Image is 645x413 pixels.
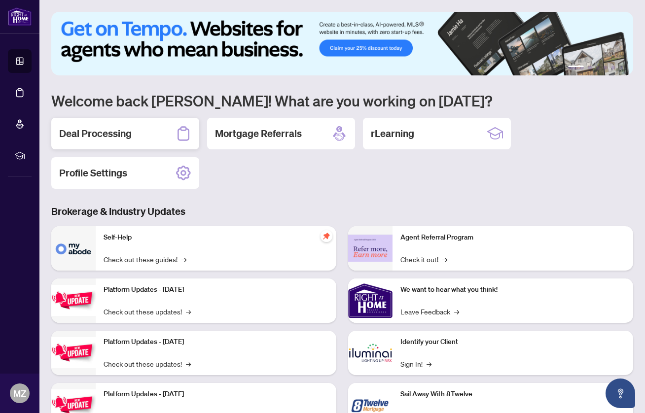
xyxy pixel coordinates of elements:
[588,66,592,69] button: 2
[400,389,625,400] p: Sail Away With 8Twelve
[13,386,26,400] span: MZ
[400,306,459,317] a: Leave Feedback→
[59,127,132,140] h2: Deal Processing
[321,230,332,242] span: pushpin
[442,254,447,265] span: →
[51,205,633,218] h3: Brokerage & Industry Updates
[104,284,328,295] p: Platform Updates - [DATE]
[186,358,191,369] span: →
[348,331,393,375] img: Identify your Client
[181,254,186,265] span: →
[400,254,447,265] a: Check it out!→
[104,306,191,317] a: Check out these updates!→
[186,306,191,317] span: →
[619,66,623,69] button: 6
[400,284,625,295] p: We want to hear what you think!
[104,337,328,347] p: Platform Updates - [DATE]
[596,66,600,69] button: 3
[104,358,191,369] a: Check out these updates!→
[400,358,431,369] a: Sign In!→
[215,127,302,140] h2: Mortgage Referrals
[371,127,414,140] h2: rLearning
[427,358,431,369] span: →
[51,337,96,368] img: Platform Updates - July 8, 2025
[51,226,96,271] img: Self-Help
[8,7,32,26] img: logo
[606,379,635,408] button: Open asap
[568,66,584,69] button: 1
[59,166,127,180] h2: Profile Settings
[51,91,633,110] h1: Welcome back [PERSON_NAME]! What are you working on [DATE]?
[104,389,328,400] p: Platform Updates - [DATE]
[348,235,393,262] img: Agent Referral Program
[104,232,328,243] p: Self-Help
[611,66,615,69] button: 5
[104,254,186,265] a: Check out these guides!→
[400,337,625,347] p: Identify your Client
[51,285,96,316] img: Platform Updates - July 21, 2025
[400,232,625,243] p: Agent Referral Program
[454,306,459,317] span: →
[348,278,393,323] img: We want to hear what you think!
[51,12,633,75] img: Slide 0
[604,66,608,69] button: 4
